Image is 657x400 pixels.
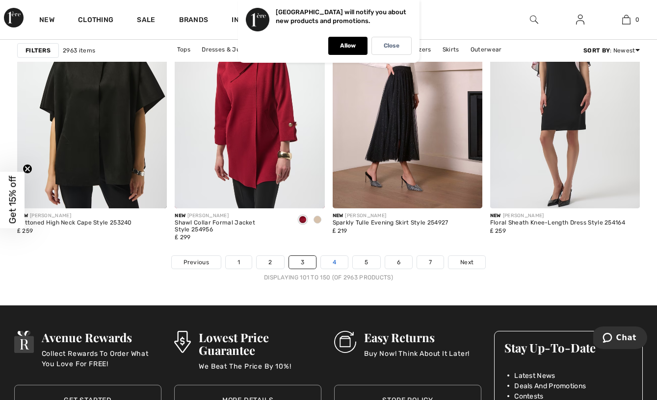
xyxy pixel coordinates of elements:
span: New [490,213,501,219]
nav: Page navigation [17,255,640,282]
span: ₤ 299 [175,234,190,241]
a: Outerwear [466,43,507,56]
img: Easy Returns [334,331,356,353]
img: search the website [530,14,538,25]
span: 2963 items [63,46,95,55]
p: [GEOGRAPHIC_DATA] will notify you about new products and promotions. [276,8,406,25]
span: Inspiration [232,16,275,26]
span: Latest News [514,371,555,381]
span: New [17,213,28,219]
a: Sign In [568,14,592,26]
strong: Sort By [583,47,610,54]
div: Floral Sheath Knee-Length Dress Style 254164 [490,220,625,226]
h3: Lowest Price Guarantee [199,331,321,356]
p: Allow [340,42,356,50]
h3: Avenue Rewards [42,331,161,344]
a: Dresses & Jumpsuits [197,43,268,56]
span: ₤ 259 [490,227,506,234]
a: Clothing [78,16,113,26]
div: Shawl Collar Formal Jacket Style 254956 [175,220,287,233]
img: Lowest Price Guarantee [174,331,191,353]
a: 3 [289,256,316,269]
p: Collect Rewards To Order What You Love For FREE! [42,349,161,368]
div: Displaying 101 to 150 (of 2963 products) [17,273,640,282]
iframe: Opens a widget where you can chat to one of our agents [593,326,647,351]
p: Close [384,42,399,50]
img: My Bag [622,14,631,25]
a: 5 [353,256,380,269]
a: 4 [321,256,348,269]
div: : Newest [583,46,640,55]
span: Next [460,258,473,267]
a: Sale [137,16,155,26]
div: Birch melange [310,212,325,228]
span: Get 15% off [7,176,18,224]
div: [PERSON_NAME] [333,212,448,220]
p: We Beat The Price By 10%! [199,361,321,381]
a: Brands [179,16,209,26]
span: 0 [635,15,639,24]
a: 6 [385,256,412,269]
div: Buttoned High Neck Cape Style 253240 [17,220,132,226]
div: [PERSON_NAME] [17,212,132,220]
a: Next [448,256,485,269]
a: Tops [172,43,195,56]
h3: Easy Returns [364,331,470,344]
a: 0 [604,14,649,25]
span: Deals And Promotions [514,381,586,391]
strong: Filters [26,46,51,55]
div: Deep cherry [295,212,310,228]
span: ₤ 259 [17,227,33,234]
span: New [175,213,185,219]
span: ₤ 219 [333,227,347,234]
a: Skirts [438,43,464,56]
button: Close teaser [23,164,32,174]
a: Previous [172,256,221,269]
p: Buy Now! Think About It Later! [364,349,470,368]
span: Previous [184,258,209,267]
img: Avenue Rewards [14,331,34,353]
h3: Stay Up-To-Date [504,341,632,354]
a: 7 [417,256,444,269]
img: 1ère Avenue [4,8,24,27]
img: My Info [576,14,584,25]
a: 1 [226,256,252,269]
span: New [333,213,343,219]
a: 2 [257,256,284,269]
div: Sparkly Tulle Evening Skirt Style 254927 [333,220,448,226]
a: New [39,16,54,26]
div: [PERSON_NAME] [175,212,287,220]
div: [PERSON_NAME] [490,212,625,220]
